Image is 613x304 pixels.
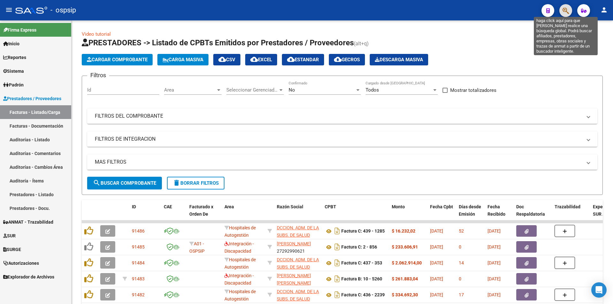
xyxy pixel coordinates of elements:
mat-icon: cloud_download [218,56,226,63]
span: [DATE] [430,292,443,297]
strong: $ 334.692,30 [392,292,418,297]
strong: Factura B: 10 - 5260 [341,277,382,282]
span: Razón Social [277,204,303,209]
span: CAE [164,204,172,209]
span: Integración - Discapacidad [224,273,254,285]
span: 52 [459,228,464,234]
strong: $ 233.606,91 [392,244,418,249]
span: [DATE] [488,292,501,297]
span: Mostrar totalizadores [450,86,496,94]
strong: Factura C: 436 - 2239 [341,293,385,298]
span: 0 [459,244,461,249]
button: Borrar Filtros [167,177,224,189]
mat-icon: cloud_download [334,56,342,63]
strong: $ 2.062.914,00 [392,260,422,265]
i: Descargar documento [333,242,341,252]
span: 17 [459,292,464,297]
span: (alt+q) [354,41,369,47]
span: Trazabilidad [555,204,580,209]
i: Descargar documento [333,258,341,268]
datatable-header-cell: Doc Respaldatoria [514,200,552,228]
span: ID [132,204,136,209]
span: 14 [459,260,464,265]
i: Descargar documento [333,274,341,284]
mat-icon: search [93,179,101,187]
h3: Filtros [87,71,109,80]
strong: Factura C: 2 - 856 [341,245,377,250]
span: Firma Express [3,26,36,33]
span: Borrar Filtros [173,180,219,186]
span: Monto [392,204,405,209]
span: Estandar [287,57,319,63]
span: [PERSON_NAME] [PERSON_NAME] [277,273,311,285]
datatable-header-cell: Razón Social [274,200,322,228]
span: Padrón [3,81,24,88]
span: 91484 [132,260,145,265]
span: [DATE] [430,276,443,281]
span: Hospitales de Autogestión [224,289,256,301]
span: Seleccionar Gerenciador [226,87,278,93]
mat-icon: cloud_download [250,56,258,63]
button: Descarga Masiva [370,54,428,65]
span: [DATE] [488,244,501,249]
mat-panel-title: MAS FILTROS [95,159,582,166]
span: 91483 [132,276,145,281]
datatable-header-cell: Fecha Cpbt [428,200,456,228]
span: Doc Respaldatoria [516,204,545,217]
span: [PERSON_NAME] [277,241,311,246]
mat-panel-title: FILTROS DEL COMPROBANTE [95,113,582,120]
span: Area [164,87,216,93]
div: 27292990621 [277,240,320,254]
div: Open Intercom Messenger [591,282,607,298]
span: EXCEL [250,57,272,63]
div: 30707519378 [277,288,320,301]
span: [DATE] [430,228,443,234]
span: Inicio [3,40,19,47]
span: A01 - OSPSIP [189,241,205,254]
span: ANMAT - Trazabilidad [3,219,53,226]
strong: $ 261.883,04 [392,276,418,281]
span: Prestadores / Proveedores [3,95,61,102]
span: Hospitales de Autogestión [224,225,256,238]
span: Facturado x Orden De [189,204,213,217]
span: [DATE] [488,276,501,281]
datatable-header-cell: Trazabilidad [552,200,590,228]
span: 0 [459,276,461,281]
span: SURGE [3,246,21,253]
i: Descargar documento [333,226,341,236]
div: 27235676090 [277,272,320,285]
mat-panel-title: FILTROS DE INTEGRACION [95,136,582,143]
span: DCCION. ADM. DE LA SUBS. DE SALUD PCIA. DE NEUQUEN [277,257,319,277]
mat-icon: delete [173,179,180,187]
span: CPBT [325,204,336,209]
span: Gecros [334,57,360,63]
span: Integración - Discapacidad [224,241,254,254]
a: Video tutorial [82,31,111,37]
span: [DATE] [430,260,443,265]
app-download-masive: Descarga masiva de comprobantes (adjuntos) [370,54,428,65]
datatable-header-cell: CAE [161,200,187,228]
strong: Factura C: 437 - 353 [341,261,382,266]
button: CSV [213,54,240,65]
span: Explorador de Archivos [3,273,54,280]
span: No [289,87,295,93]
span: - ospsip [50,3,76,17]
i: Descargar documento [333,290,341,300]
strong: $ 16.232,02 [392,228,415,234]
span: [DATE] [488,228,501,234]
span: Días desde Emisión [459,204,481,217]
span: Descarga Masiva [375,57,423,63]
span: Hospitales de Autogestión [224,257,256,270]
button: EXCEL [245,54,277,65]
span: CSV [218,57,235,63]
datatable-header-cell: ID [129,200,161,228]
span: Autorizaciones [3,260,39,267]
span: Carga Masiva [163,57,203,63]
div: 30707519378 [277,224,320,238]
span: 91485 [132,244,145,249]
mat-expansion-panel-header: FILTROS DE INTEGRACION [87,131,597,147]
span: DCCION. ADM. DE LA SUBS. DE SALUD PCIA. DE NEUQUEN [277,225,319,245]
datatable-header-cell: Facturado x Orden De [187,200,222,228]
span: [DATE] [488,260,501,265]
button: Cargar Comprobante [82,54,153,65]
